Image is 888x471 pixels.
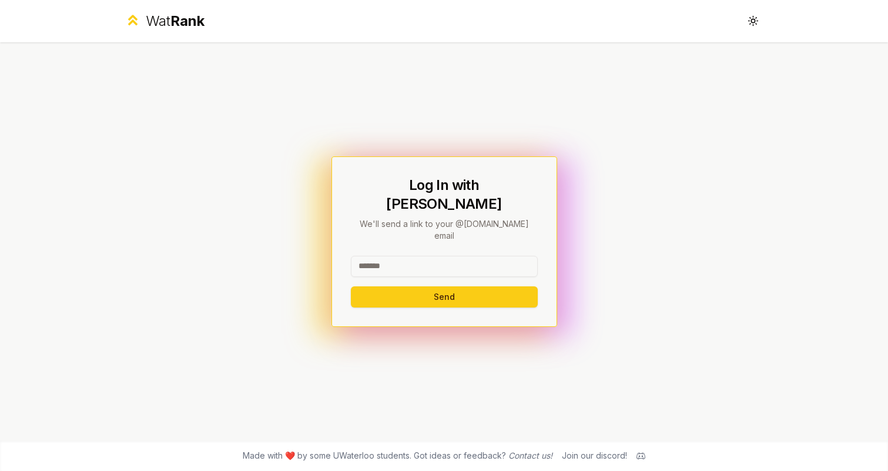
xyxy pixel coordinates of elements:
div: Wat [146,12,205,31]
span: Made with ❤️ by some UWaterloo students. Got ideas or feedback? [243,450,552,462]
span: Rank [170,12,205,29]
p: We'll send a link to your @[DOMAIN_NAME] email [351,218,538,242]
button: Send [351,286,538,308]
div: Join our discord! [562,450,627,462]
h1: Log In with [PERSON_NAME] [351,176,538,213]
a: WatRank [125,12,205,31]
a: Contact us! [508,450,552,460]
